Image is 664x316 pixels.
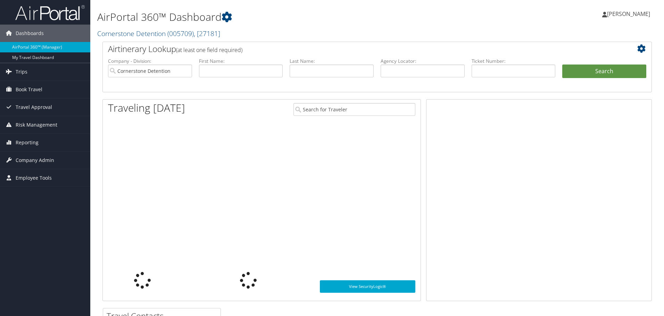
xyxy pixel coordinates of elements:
span: Dashboards [16,25,44,42]
span: Travel Approval [16,99,52,116]
input: Search for Traveler [293,103,415,116]
span: , [ 27181 ] [194,29,220,38]
a: Cornerstone Detention [97,29,220,38]
span: Reporting [16,134,39,151]
span: Employee Tools [16,169,52,187]
span: Book Travel [16,81,42,98]
button: Search [562,65,646,78]
a: View SecurityLogic® [320,280,415,293]
span: [PERSON_NAME] [607,10,650,18]
span: Trips [16,63,27,80]
h2: Airtinerary Lookup [108,43,600,55]
label: Last Name: [290,58,374,65]
a: [PERSON_NAME] [602,3,657,24]
label: Ticket Number: [472,58,556,65]
h1: Traveling [DATE] [108,101,185,115]
label: Company - Division: [108,58,192,65]
label: First Name: [199,58,283,65]
img: airportal-logo.png [15,5,85,21]
label: Agency Locator: [381,58,465,65]
span: Company Admin [16,152,54,169]
h1: AirPortal 360™ Dashboard [97,10,471,24]
span: (at least one field required) [176,46,242,54]
span: Risk Management [16,116,57,134]
span: ( 005709 ) [167,29,194,38]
